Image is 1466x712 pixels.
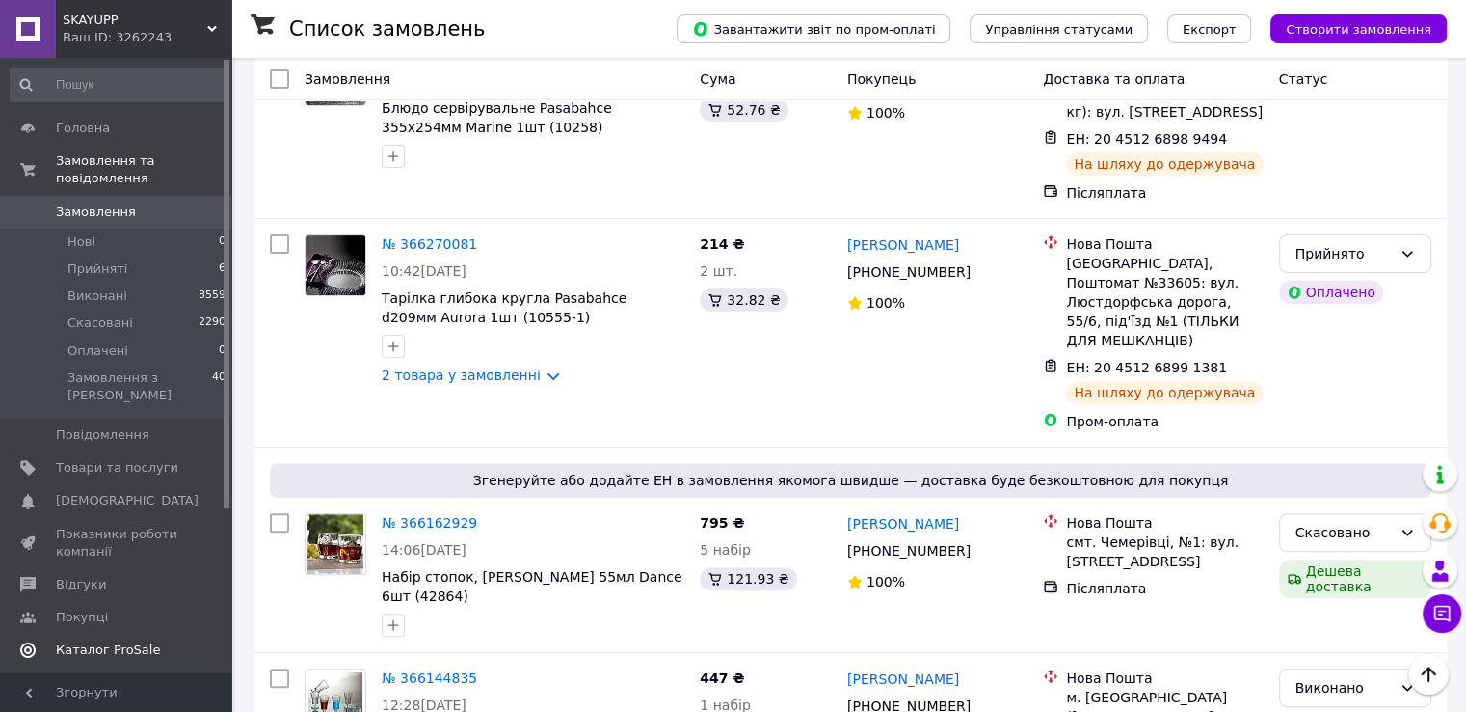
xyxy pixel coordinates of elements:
div: На шляху до одержувача [1066,152,1263,176]
span: Статус [1279,71,1328,87]
div: 52.76 ₴ [700,98,787,122]
span: 214 ₴ [700,236,744,252]
img: Фото товару [307,514,364,574]
div: 32.82 ₴ [700,288,787,312]
span: Повідомлення [56,426,149,444]
h1: Список замовлень [289,17,485,41]
div: Скасовано [1295,522,1392,543]
span: Замовлення [305,71,390,87]
a: № 366144835 [382,671,477,686]
span: [DEMOGRAPHIC_DATA] [56,492,199,509]
span: Скасовані [67,315,133,332]
span: Доставка та оплата [1043,71,1185,87]
div: На шляху до одержувача [1066,381,1263,404]
div: Нова Пошта [1066,513,1263,533]
div: Післяплата [1066,183,1263,203]
span: 10:42[DATE] [382,263,466,279]
a: Набір стопок, [PERSON_NAME] 55мл Dance 6шт (42864) [382,569,682,604]
div: Дешева доставка [1279,560,1431,598]
span: Згенеруйте або додайте ЕН в замовлення якомога швидше — доставка буде безкоштовною для покупця [278,471,1424,490]
span: Cума [700,71,735,87]
span: Замовлення з [PERSON_NAME] [67,370,212,404]
span: 14:06[DATE] [382,542,466,558]
span: 2290 [199,315,226,332]
a: [PERSON_NAME] [847,514,959,534]
button: Наверх [1408,654,1449,695]
a: Тарілка глибока кругла Pasabahce d209мм Aurora 1шт (10555-1) [382,290,626,325]
span: 447 ₴ [700,671,744,686]
span: Управління статусами [985,22,1133,37]
span: Замовлення та повідомлення [56,152,231,187]
div: 121.93 ₴ [700,567,796,590]
span: 100% [866,295,905,311]
span: 0 [219,233,226,251]
div: Нова Пошта [1066,669,1263,688]
a: № 366270081 [382,236,477,252]
span: Відгуки [56,576,106,593]
span: ЕН: 20 4512 6899 1381 [1066,360,1227,375]
span: Головна [56,120,110,137]
a: [PERSON_NAME] [847,235,959,255]
span: 8559 [199,288,226,305]
a: Блюдо сервірувальне Pasabahce 355х254мм Marine 1шт (10258) [382,100,612,135]
span: Покупці [56,609,108,626]
button: Чат з покупцем [1423,594,1461,633]
span: 0 [219,342,226,360]
a: Створити замовлення [1251,20,1447,36]
span: 5 набір [700,542,751,558]
span: Нові [67,233,95,251]
a: [PERSON_NAME] [847,670,959,689]
button: Завантажити звіт по пром-оплаті [677,14,950,43]
div: [GEOGRAPHIC_DATA], Поштомат №33605: вул. Люстдорфська дорога, 55/6, під'їзд №1 (ТІЛЬКИ ДЛЯ МЕШКАН... [1066,254,1263,350]
span: Прийняті [67,260,127,278]
div: Ваш ID: 3262243 [63,29,231,46]
span: 100% [866,105,905,121]
span: 6 [219,260,226,278]
button: Експорт [1167,14,1252,43]
span: Оплачені [67,342,128,360]
span: Показники роботи компанії [56,526,178,561]
div: Прийнято [1295,243,1392,264]
div: смт. Чемерівці, №1: вул. [STREET_ADDRESS] [1066,533,1263,571]
a: Фото товару [305,234,366,296]
span: [PHONE_NUMBER] [847,543,971,559]
div: Нова Пошта [1066,234,1263,254]
span: SKAYUPP [63,12,207,29]
span: 40 [212,370,226,404]
div: Післяплата [1066,579,1263,598]
span: Замовлення [56,204,136,221]
span: Виконані [67,288,127,305]
span: Створити замовлення [1286,22,1431,37]
a: Фото товару [305,513,366,575]
input: Пошук [10,68,227,102]
a: 2 товара у замовленні [382,368,541,383]
a: № 366162929 [382,515,477,531]
button: Управління статусами [970,14,1148,43]
span: 2 шт. [700,263,737,279]
span: Товари та послуги [56,459,178,477]
div: Виконано [1295,677,1392,698]
span: ЕН: 20 4512 6898 9494 [1066,131,1227,147]
span: Завантажити звіт по пром-оплаті [692,20,935,38]
span: Покупець [847,71,916,87]
span: 795 ₴ [700,515,744,531]
div: Оплачено [1279,281,1383,304]
div: Пром-оплата [1066,412,1263,431]
span: Експорт [1183,22,1237,37]
button: Створити замовлення [1270,14,1447,43]
span: 100% [866,574,905,589]
span: [PHONE_NUMBER] [847,264,971,280]
span: Каталог ProSale [56,642,160,659]
img: Фото товару [306,235,365,295]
